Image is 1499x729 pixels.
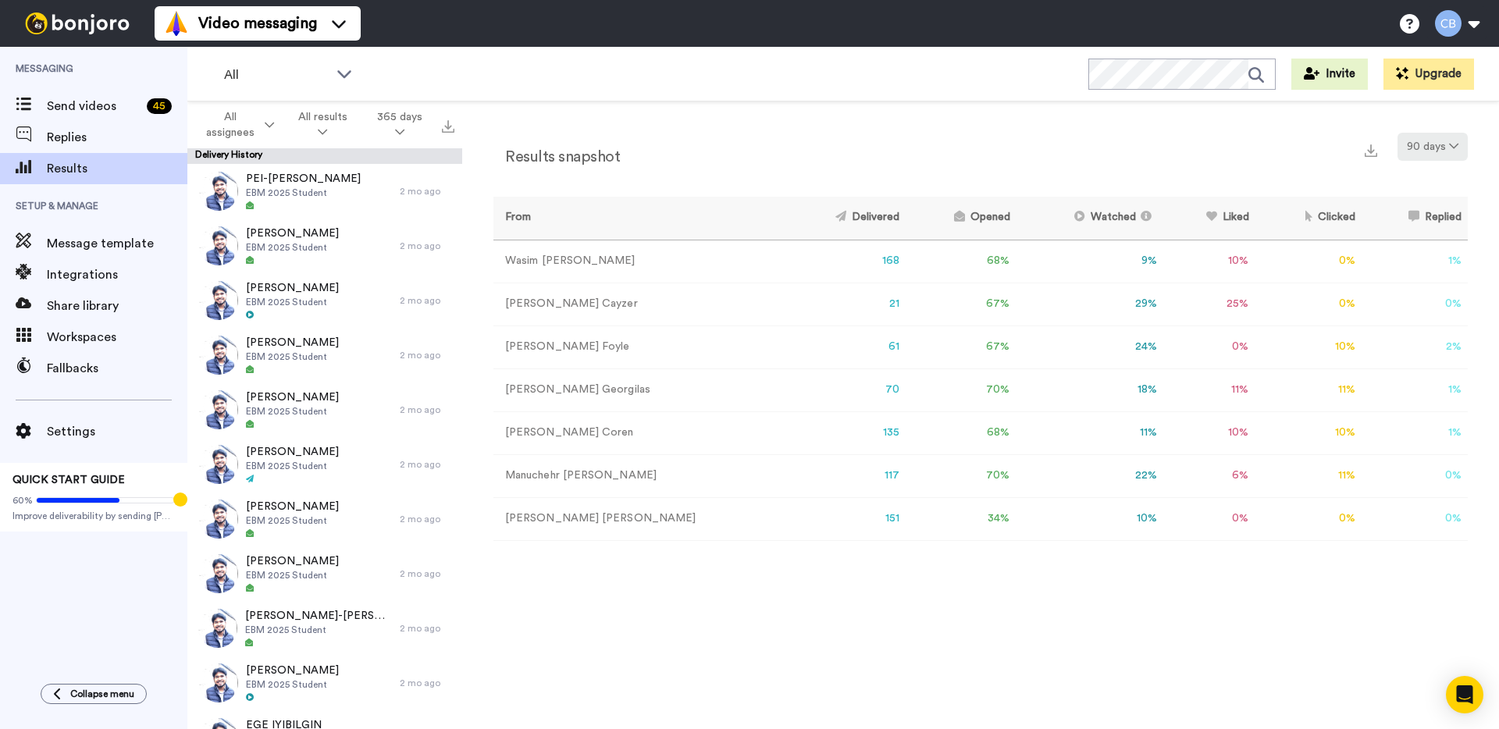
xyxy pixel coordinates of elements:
td: 34 % [906,497,1016,540]
span: [PERSON_NAME] [246,335,339,350]
td: Wasim [PERSON_NAME] [493,240,785,283]
td: 1 % [1362,368,1468,411]
img: export.svg [442,120,454,133]
a: [PERSON_NAME]EBM 2025 Student2 mo ago [187,546,462,601]
td: 67 % [906,283,1016,325]
img: 7611a553-adf4-4aeb-a91b-258f9d72e325-thumb.jpg [199,390,238,429]
span: Collapse menu [70,688,134,700]
img: export.svg [1365,144,1377,157]
td: 70 % [906,368,1016,411]
td: 10 % [1255,411,1362,454]
div: 2 mo ago [400,677,454,689]
span: Improve deliverability by sending [PERSON_NAME]’s from your own email [12,510,175,522]
td: 0 % [1163,325,1255,368]
span: [PERSON_NAME] [246,553,339,569]
span: Integrations [47,265,187,284]
a: [PERSON_NAME]EBM 2025 Student2 mo ago [187,382,462,437]
td: 70 % [906,454,1016,497]
th: Watched [1017,197,1164,240]
td: [PERSON_NAME] Foyle [493,325,785,368]
span: EBM 2025 Student [246,569,339,581]
span: Fallbacks [47,359,187,378]
a: [PERSON_NAME]EBM 2025 Student2 mo ago [187,273,462,328]
div: 2 mo ago [400,185,454,197]
div: 2 mo ago [400,513,454,525]
button: 90 days [1398,133,1468,161]
span: EBM 2025 Student [246,296,339,308]
span: [PERSON_NAME]-[PERSON_NAME] [245,608,392,624]
button: 365 days [362,103,437,147]
span: [PERSON_NAME] [246,663,339,678]
span: Send videos [47,97,141,116]
div: 2 mo ago [400,567,454,580]
span: Workspaces [47,328,187,347]
span: [PERSON_NAME] [246,226,339,241]
td: 11 % [1017,411,1164,454]
td: 22 % [1017,454,1164,497]
th: From [493,197,785,240]
img: 7611a553-adf4-4aeb-a91b-258f9d72e325-thumb.jpg [199,445,238,484]
td: 70 [785,368,906,411]
a: [PERSON_NAME]-[PERSON_NAME]EBM 2025 Student2 mo ago [187,601,462,656]
span: EBM 2025 Student [246,241,339,254]
td: 0 % [1362,454,1468,497]
td: 0 % [1362,497,1468,540]
td: 151 [785,497,906,540]
td: 68 % [906,240,1016,283]
h2: Results snapshot [493,148,620,165]
img: 7611a553-adf4-4aeb-a91b-258f9d72e325-thumb.jpg [199,336,238,375]
td: 1 % [1362,411,1468,454]
a: Invite [1291,59,1368,90]
div: 2 mo ago [400,294,454,307]
div: Open Intercom Messenger [1446,676,1483,713]
td: [PERSON_NAME] [PERSON_NAME] [493,497,785,540]
td: 135 [785,411,906,454]
a: [PERSON_NAME]EBM 2025 Student2 mo ago [187,492,462,546]
td: 21 [785,283,906,325]
a: [PERSON_NAME]EBM 2025 Student2 mo ago [187,219,462,273]
a: PEI-[PERSON_NAME]EBM 2025 Student2 mo ago [187,164,462,219]
a: [PERSON_NAME]EBM 2025 Student2 mo ago [187,656,462,710]
th: Opened [906,197,1016,240]
button: Export all results that match these filters now. [437,113,459,137]
span: EBM 2025 Student [246,678,339,691]
span: PEI-[PERSON_NAME] [246,171,361,187]
span: [PERSON_NAME] [246,444,339,460]
img: 7611a553-adf4-4aeb-a91b-258f9d72e325-thumb.jpg [198,609,237,648]
img: 7611a553-adf4-4aeb-a91b-258f9d72e325-thumb.jpg [199,554,238,593]
button: Export a summary of each team member’s results that match this filter now. [1360,138,1382,161]
div: Delivery History [187,148,462,164]
button: All results [283,103,362,147]
span: 60% [12,494,33,507]
div: 2 mo ago [400,240,454,252]
button: All assignees [190,103,283,147]
img: bj-logo-header-white.svg [19,12,136,34]
div: 2 mo ago [400,404,454,416]
span: EBM 2025 Student [246,350,339,363]
span: All [224,66,329,84]
img: 7611a553-adf4-4aeb-a91b-258f9d72e325-thumb.jpg [199,172,238,211]
td: 10 % [1163,240,1255,283]
div: 2 mo ago [400,349,454,361]
td: 29 % [1017,283,1164,325]
th: Delivered [785,197,906,240]
td: 11 % [1163,368,1255,411]
td: 67 % [906,325,1016,368]
td: [PERSON_NAME] Georgilas [493,368,785,411]
td: 25 % [1163,283,1255,325]
td: 2 % [1362,325,1468,368]
th: Clicked [1255,197,1362,240]
button: Upgrade [1383,59,1474,90]
td: 11 % [1255,454,1362,497]
div: 2 mo ago [400,458,454,471]
img: 7611a553-adf4-4aeb-a91b-258f9d72e325-thumb.jpg [199,663,238,702]
span: Message template [47,234,187,253]
td: 10 % [1255,325,1362,368]
img: vm-color.svg [164,11,189,36]
td: 117 [785,454,906,497]
span: EBM 2025 Student [246,514,339,527]
th: Liked [1163,197,1255,240]
td: [PERSON_NAME] Coren [493,411,785,454]
img: 7611a553-adf4-4aeb-a91b-258f9d72e325-thumb.jpg [199,281,238,320]
span: [PERSON_NAME] [246,389,339,405]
